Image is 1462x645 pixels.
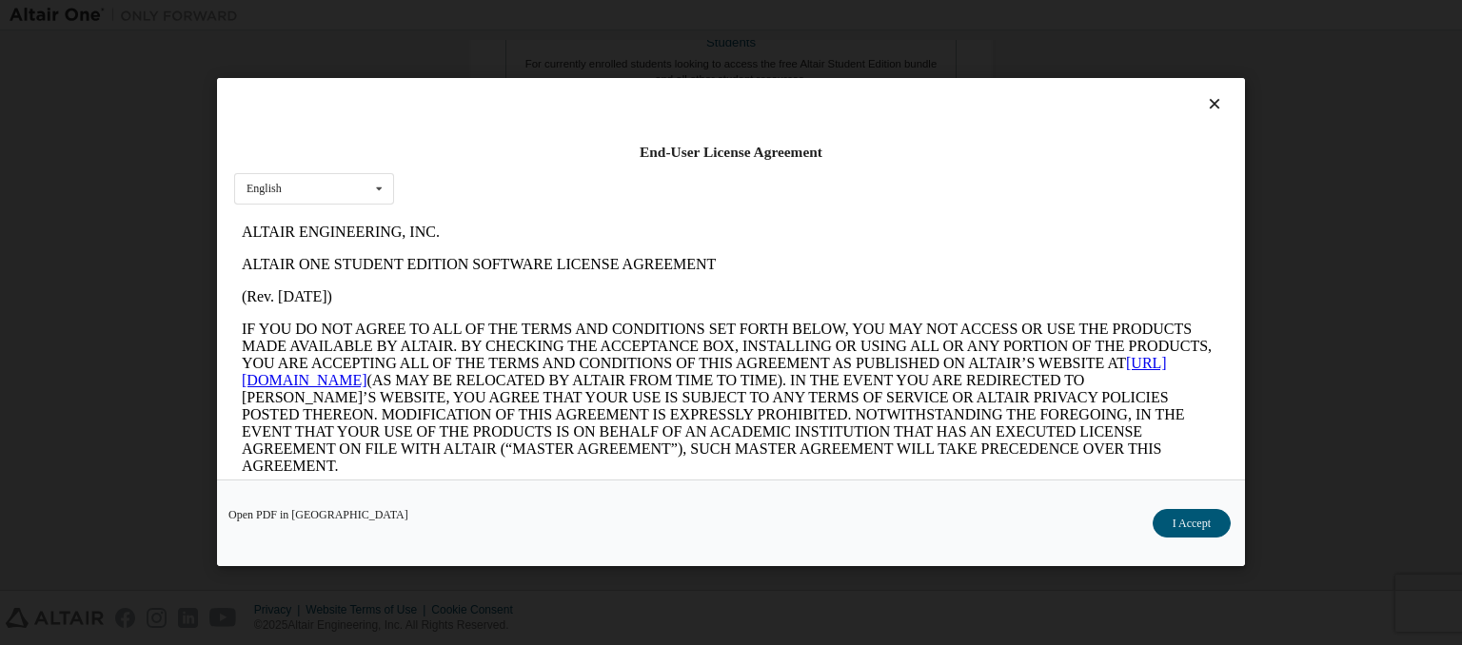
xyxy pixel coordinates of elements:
[8,105,986,259] p: IF YOU DO NOT AGREE TO ALL OF THE TERMS AND CONDITIONS SET FORTH BELOW, YOU MAY NOT ACCESS OR USE...
[8,8,986,25] p: ALTAIR ENGINEERING, INC.
[8,72,986,89] p: (Rev. [DATE])
[8,40,986,57] p: ALTAIR ONE STUDENT EDITION SOFTWARE LICENSE AGREEMENT
[247,184,282,195] div: English
[228,510,408,521] a: Open PDF in [GEOGRAPHIC_DATA]
[1153,510,1231,538] button: I Accept
[8,139,933,172] a: [URL][DOMAIN_NAME]
[234,143,1228,162] div: End-User License Agreement
[8,274,986,360] p: This Altair One Student Edition Software License Agreement (“Agreement”) is between Altair Engine...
